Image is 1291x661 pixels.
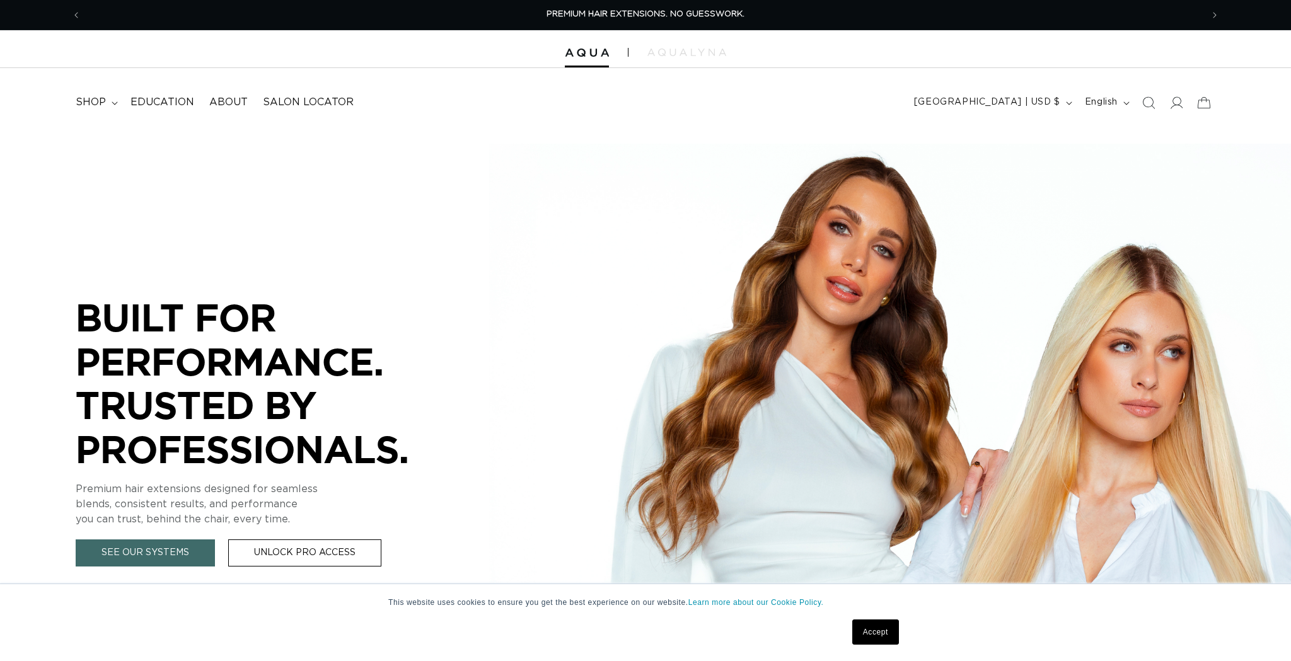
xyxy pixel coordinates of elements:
a: Salon Locator [255,88,361,117]
a: Accept [852,619,899,645]
p: This website uses cookies to ensure you get the best experience on our website. [388,597,903,608]
a: About [202,88,255,117]
span: PREMIUM HAIR EXTENSIONS. NO GUESSWORK. [547,10,744,18]
button: Next announcement [1201,3,1229,27]
summary: Search [1135,89,1162,117]
button: Previous announcement [62,3,90,27]
img: Aqua Hair Extensions [565,49,609,57]
a: Learn more about our Cookie Policy. [688,598,824,607]
p: Premium hair extensions designed for seamless blends, consistent results, and performance you can... [76,481,454,527]
span: Education [130,96,194,109]
span: About [209,96,248,109]
button: English [1077,91,1135,115]
img: aqualyna.com [647,49,726,56]
span: English [1085,96,1118,109]
a: Education [123,88,202,117]
a: Unlock Pro Access [228,539,381,566]
button: [GEOGRAPHIC_DATA] | USD $ [906,91,1077,115]
span: shop [76,96,106,109]
span: [GEOGRAPHIC_DATA] | USD $ [914,96,1060,109]
span: Salon Locator [263,96,354,109]
summary: shop [68,88,123,117]
a: See Our Systems [76,539,215,566]
p: BUILT FOR PERFORMANCE. TRUSTED BY PROFESSIONALS. [76,296,454,471]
